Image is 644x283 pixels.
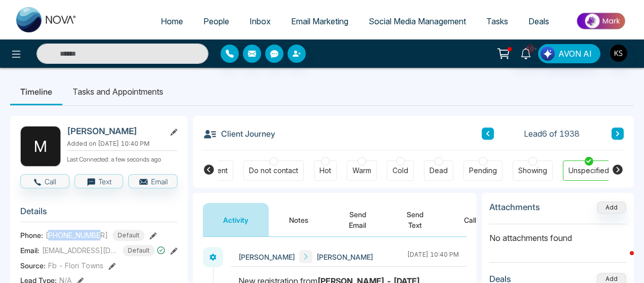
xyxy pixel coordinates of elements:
div: Do not contact [249,166,298,176]
p: No attachments found [489,224,626,244]
img: User Avatar [610,45,627,62]
button: Notes [269,203,329,236]
span: Inbox [249,16,271,26]
span: Add [597,203,626,211]
span: Email: [20,245,40,256]
div: Cold [392,166,408,176]
span: Fb - Flori Towns [48,260,103,271]
span: Phone: [20,230,43,240]
a: Email Marketing [281,12,359,31]
p: Last Connected: a few seconds ago [67,153,177,164]
a: Deals [518,12,559,31]
div: Pending [469,166,497,176]
button: Text [75,174,124,188]
span: Source: [20,260,46,271]
iframe: Intercom live chat [610,249,634,273]
img: Lead Flow [541,47,555,61]
h3: Attachments [489,202,540,212]
h3: Details [20,206,177,222]
span: [PERSON_NAME] [238,252,295,262]
span: Default [113,230,145,241]
span: AVON AI [558,48,592,60]
button: Email [128,174,177,188]
a: Inbox [239,12,281,31]
div: M [20,126,61,167]
a: People [193,12,239,31]
a: Home [151,12,193,31]
span: 10+ [526,44,535,53]
span: [PHONE_NUMBER] [46,230,108,240]
h3: Client Journey [203,126,275,141]
p: Added on [DATE] 10:40 PM [67,139,177,148]
span: Social Media Management [369,16,466,26]
span: Home [161,16,183,26]
img: Nova CRM Logo [16,7,77,32]
li: Tasks and Appointments [62,78,173,105]
span: Default [123,245,155,256]
div: [DATE] 10:40 PM [407,250,459,263]
span: Email Marketing [291,16,348,26]
h2: [PERSON_NAME] [67,126,161,136]
span: Deals [528,16,549,26]
button: Send Text [386,203,444,236]
span: People [203,16,229,26]
button: AVON AI [538,44,600,63]
span: [PERSON_NAME] [316,252,373,262]
a: 10+ [514,44,538,62]
a: Tasks [476,12,518,31]
div: Unspecified [568,166,609,176]
span: Tasks [486,16,508,26]
a: Social Media Management [359,12,476,31]
div: Warm [352,166,371,176]
button: Activity [203,203,269,236]
div: Showing [518,166,547,176]
li: Timeline [10,78,62,105]
span: Lead 6 of 1938 [524,128,580,140]
div: Hot [319,166,331,176]
button: Add [597,201,626,214]
span: [EMAIL_ADDRESS][DOMAIN_NAME] [42,245,118,256]
div: Dead [430,166,448,176]
button: Send Email [329,203,386,236]
button: Call [444,203,496,236]
img: Market-place.gif [564,10,638,32]
button: Call [20,174,69,188]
